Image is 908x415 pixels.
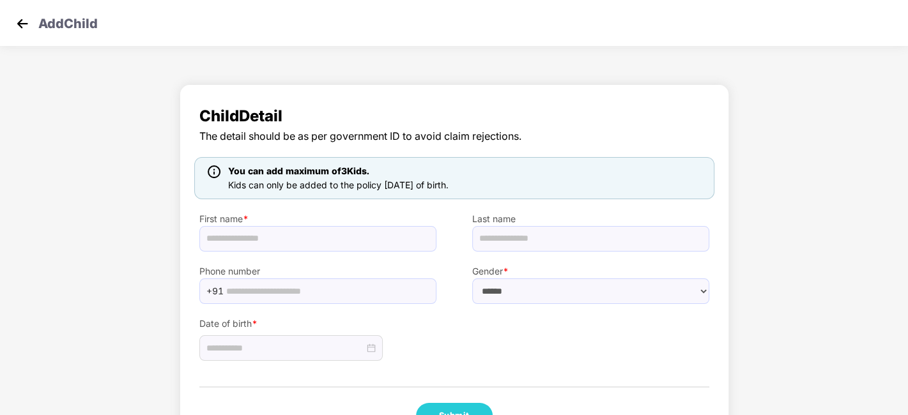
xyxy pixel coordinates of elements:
img: svg+xml;base64,PHN2ZyB4bWxucz0iaHR0cDovL3d3dy53My5vcmcvMjAwMC9zdmciIHdpZHRoPSIzMCIgaGVpZ2h0PSIzMC... [13,14,32,33]
label: Last name [472,212,709,226]
label: Date of birth [199,317,436,331]
span: Child Detail [199,104,709,128]
img: icon [208,165,220,178]
span: You can add maximum of 3 Kids. [228,165,369,176]
p: Add Child [38,14,98,29]
span: Kids can only be added to the policy [DATE] of birth. [228,179,449,190]
span: The detail should be as per government ID to avoid claim rejections. [199,128,709,144]
label: First name [199,212,436,226]
label: Gender [472,264,709,278]
span: +91 [206,282,224,301]
label: Phone number [199,264,436,278]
